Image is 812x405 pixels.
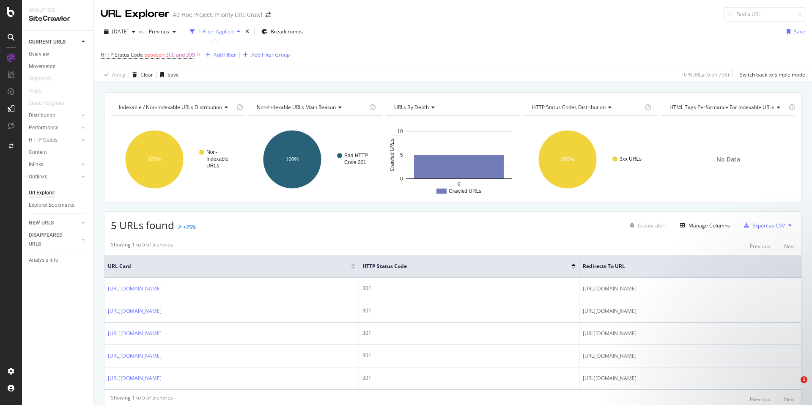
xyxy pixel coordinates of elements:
text: Crawled URLs [389,139,395,171]
div: Save [167,71,179,78]
span: [URL][DOMAIN_NAME] [583,374,636,383]
div: Search Engines [29,99,64,108]
a: Search Engines [29,99,72,108]
a: Analysis Info [29,256,88,265]
div: Previous [750,243,770,250]
div: Switch back to Simple mode [740,71,805,78]
a: Movements [29,62,88,71]
div: 301 [362,374,576,382]
span: Indexable / Non-Indexable URLs distribution [119,104,222,111]
div: 301 [362,329,576,337]
div: times [244,27,251,36]
text: 100% [285,156,299,162]
span: URLs by Depth [394,104,429,111]
div: Analysis Info [29,256,58,265]
div: Ad-Hoc Project: Priority URL Crawl [173,11,262,19]
button: Previous [750,241,770,251]
input: Find a URL [724,7,805,22]
a: Inlinks [29,160,79,169]
div: Create alert [638,222,666,229]
a: CURRENT URLS [29,38,79,47]
div: 301 [362,352,576,359]
div: A chart. [111,123,243,196]
div: DISAPPEARED URLS [29,231,71,249]
a: Explorer Bookmarks [29,201,88,210]
span: HTTP Status Code [362,263,559,270]
button: 1 Filter Applied [187,25,244,38]
div: Overview [29,50,49,59]
text: Indexable [206,156,228,162]
text: 3xx URLs [620,156,642,162]
button: Save [157,68,179,82]
span: 300 and 399 [166,49,195,61]
text: 10 [397,129,403,134]
a: DISAPPEARED URLS [29,231,79,249]
button: Previous [145,25,179,38]
button: Previous [750,394,770,404]
div: Analytics [29,7,87,14]
div: NEW URLS [29,219,54,227]
a: Content [29,148,88,157]
div: Save [794,28,805,35]
button: Next [784,241,795,251]
div: Content [29,148,47,157]
a: Distribution [29,111,79,120]
div: +25% [183,224,196,231]
div: HTTP Codes [29,136,58,145]
span: Non-Indexable URLs Main Reason [257,104,336,111]
a: HTTP Codes [29,136,79,145]
span: HTML Tags Performance for Indexable URLs [669,104,774,111]
a: [URL][DOMAIN_NAME] [108,307,162,315]
button: Save [783,25,805,38]
div: Apply [112,71,125,78]
div: 0 % URLs ( 5 on 75K ) [684,71,729,78]
iframe: Intercom live chat [783,376,804,397]
div: Add Filter Group [251,51,290,58]
span: [URL][DOMAIN_NAME] [583,307,636,315]
div: Next [784,243,795,250]
svg: A chart. [524,123,656,196]
div: Performance [29,123,58,132]
text: Non- [206,149,217,155]
h4: URLs by Depth [392,101,512,114]
button: Switch back to Simple mode [736,68,805,82]
div: Previous [750,396,770,403]
span: HTTP Status Codes Distribution [532,104,606,111]
h4: Indexable / Non-Indexable URLs Distribution [117,101,235,114]
a: Performance [29,123,79,132]
button: Add Filter Group [240,50,290,60]
span: No Data [716,155,740,164]
div: Manage Columns [689,222,730,229]
svg: A chart. [249,123,381,196]
div: 301 [362,285,576,292]
div: Explorer Bookmarks [29,201,74,210]
div: Showing 1 to 5 of 5 entries [111,241,173,251]
text: 0 [400,176,403,182]
div: SiteCrawler [29,14,87,24]
div: Distribution [29,111,55,120]
div: Visits [29,87,41,96]
button: Clear [129,68,153,82]
span: 2025 Aug. 13th [112,28,129,35]
span: Breadcrumbs [271,28,303,35]
a: Url Explorer [29,189,88,197]
div: Add Filter [214,51,236,58]
h4: Non-Indexable URLs Main Reason [255,101,368,114]
div: Url Explorer [29,189,55,197]
button: Create alert [626,219,666,232]
a: [URL][DOMAIN_NAME] [108,285,162,293]
button: Apply [101,68,125,82]
span: [URL][DOMAIN_NAME] [583,285,636,293]
button: Breadcrumbs [258,25,306,38]
div: arrow-right-arrow-left [266,12,271,18]
div: Outlinks [29,172,47,181]
span: 5 URLs found [111,218,174,232]
span: [URL][DOMAIN_NAME] [583,329,636,338]
h4: HTML Tags Performance for Indexable URLs [668,101,787,114]
div: Inlinks [29,160,44,169]
svg: A chart. [386,123,518,196]
button: Next [784,394,795,404]
text: Code 301 [344,159,366,165]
